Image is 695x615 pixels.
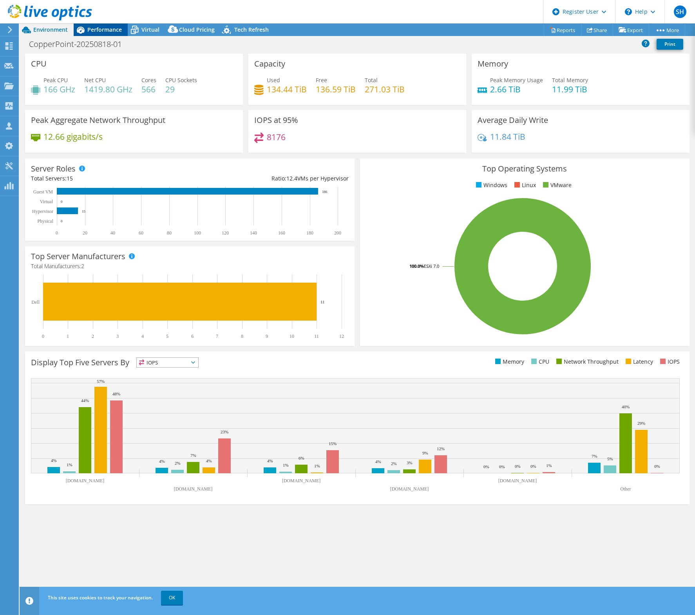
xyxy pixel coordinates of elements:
[299,456,304,460] text: 6%
[112,391,120,396] text: 48%
[31,252,125,261] h3: Top Server Manufacturers
[110,230,115,236] text: 40
[40,199,53,204] text: Virtual
[409,263,424,269] tspan: 100.0%
[141,76,156,84] span: Cores
[161,591,183,605] a: OK
[478,60,508,68] h3: Memory
[490,85,543,94] h4: 2.66 TiB
[334,230,341,236] text: 200
[42,334,44,339] text: 0
[159,459,165,464] text: 4%
[306,230,313,236] text: 180
[339,334,344,339] text: 12
[278,230,285,236] text: 160
[424,263,439,269] tspan: ESXi 7.0
[552,76,588,84] span: Total Memory
[137,358,198,367] span: IOPS
[493,357,524,366] li: Memory
[87,26,122,33] span: Performance
[33,189,53,195] text: Guest VM
[84,76,106,84] span: Net CPU
[391,461,397,466] text: 2%
[622,404,630,409] text: 40%
[81,398,89,403] text: 44%
[190,174,348,183] div: Ratio: VMs per Hypervisor
[607,456,613,461] text: 5%
[31,116,165,124] h3: Peak Aggregate Network Throughput
[267,133,286,141] h4: 8176
[649,24,685,36] a: More
[174,486,213,492] text: [DOMAIN_NAME]
[375,459,381,464] text: 4%
[541,181,572,189] li: VMware
[67,462,72,467] text: 1%
[637,421,645,426] text: 29%
[139,230,143,236] text: 60
[67,334,69,339] text: 1
[366,164,684,173] h3: Top Operating Systems
[316,85,356,94] h4: 136.59 TiB
[165,85,197,94] h4: 29
[31,262,349,271] h4: Total Manufacturers:
[31,174,190,183] div: Total Servers:
[365,76,378,84] span: Total
[581,24,613,36] a: Share
[51,458,57,463] text: 4%
[544,24,581,36] a: Reports
[674,5,686,18] span: SH
[43,76,68,84] span: Peak CPU
[437,446,445,451] text: 12%
[529,357,549,366] li: CPU
[267,85,307,94] h4: 134.44 TiB
[84,85,132,94] h4: 1419.80 GHz
[82,209,86,213] text: 15
[165,76,197,84] span: CPU Sockets
[552,85,588,94] h4: 11.99 TiB
[191,334,194,339] text: 6
[141,26,159,33] span: Virtual
[254,60,285,68] h3: Capacity
[530,464,536,469] text: 0%
[67,175,73,182] span: 15
[322,190,328,194] text: 186
[81,262,84,270] span: 2
[166,334,168,339] text: 5
[515,464,521,469] text: 0%
[654,464,660,469] text: 0%
[498,478,537,483] text: [DOMAIN_NAME]
[267,458,273,463] text: 4%
[43,132,103,141] h4: 12.66 gigabits/s
[31,60,47,68] h3: CPU
[61,200,63,204] text: 0
[32,209,53,214] text: Hypervisor
[222,230,229,236] text: 120
[175,461,181,465] text: 2%
[221,429,228,434] text: 23%
[37,218,53,224] text: Physical
[31,299,40,305] text: Dell
[490,76,543,84] span: Peak Memory Usage
[43,85,75,94] h4: 166 GHz
[179,26,215,33] span: Cloud Pricing
[83,230,87,236] text: 20
[254,116,298,124] h3: IOPS at 95%
[194,230,201,236] text: 100
[282,478,321,483] text: [DOMAIN_NAME]
[167,230,172,236] text: 80
[241,334,243,339] text: 8
[92,334,94,339] text: 2
[61,219,63,223] text: 0
[658,357,680,366] li: IOPS
[25,40,134,49] h1: CopperPoint-20250818-01
[190,453,196,458] text: 7%
[31,164,76,173] h3: Server Roles
[267,76,280,84] span: Used
[483,464,489,469] text: 0%
[97,379,105,384] text: 57%
[329,441,337,446] text: 15%
[66,478,105,483] text: [DOMAIN_NAME]
[625,8,632,15] svg: \n
[474,181,507,189] li: Windows
[250,230,257,236] text: 140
